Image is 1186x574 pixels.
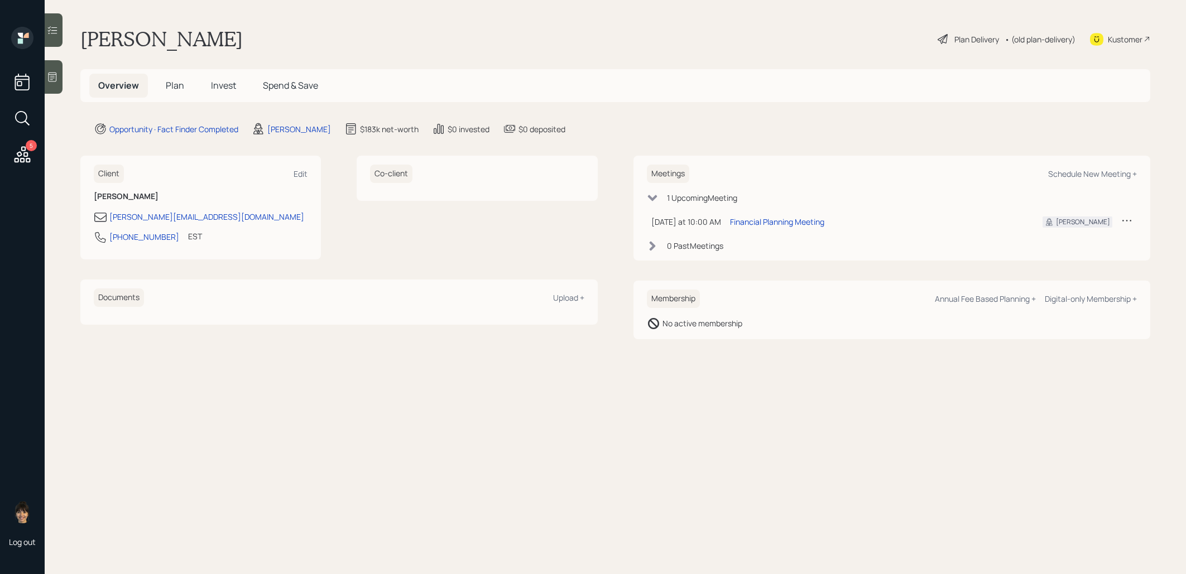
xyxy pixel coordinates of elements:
h6: [PERSON_NAME] [94,192,308,201]
div: [PHONE_NUMBER] [109,231,179,243]
h6: Client [94,165,124,183]
div: Plan Delivery [954,33,999,45]
div: [DATE] at 10:00 AM [651,216,721,228]
div: Edit [294,168,308,179]
h6: Membership [647,290,700,308]
div: $0 invested [448,123,489,135]
div: [PERSON_NAME][EMAIL_ADDRESS][DOMAIN_NAME] [109,211,304,223]
img: treva-nostdahl-headshot.png [11,501,33,523]
div: Kustomer [1108,33,1142,45]
div: $183k net-worth [360,123,419,135]
div: EST [188,230,202,242]
div: 1 Upcoming Meeting [667,192,737,204]
div: No active membership [662,317,742,329]
div: Schedule New Meeting + [1048,168,1137,179]
div: Opportunity · Fact Finder Completed [109,123,238,135]
span: Spend & Save [263,79,318,91]
div: • (old plan-delivery) [1005,33,1075,45]
h1: [PERSON_NAME] [80,27,243,51]
h6: Meetings [647,165,689,183]
div: Financial Planning Meeting [730,216,824,228]
span: Invest [211,79,236,91]
div: 5 [26,140,37,151]
h6: Documents [94,288,144,307]
h6: Co-client [370,165,412,183]
div: Digital-only Membership + [1045,293,1137,304]
span: Overview [98,79,139,91]
span: Plan [166,79,184,91]
div: 0 Past Meeting s [667,240,723,252]
div: Annual Fee Based Planning + [935,293,1036,304]
div: $0 deposited [518,123,565,135]
div: Upload + [553,292,584,303]
div: Log out [9,537,36,547]
div: [PERSON_NAME] [1056,217,1110,227]
div: [PERSON_NAME] [267,123,331,135]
